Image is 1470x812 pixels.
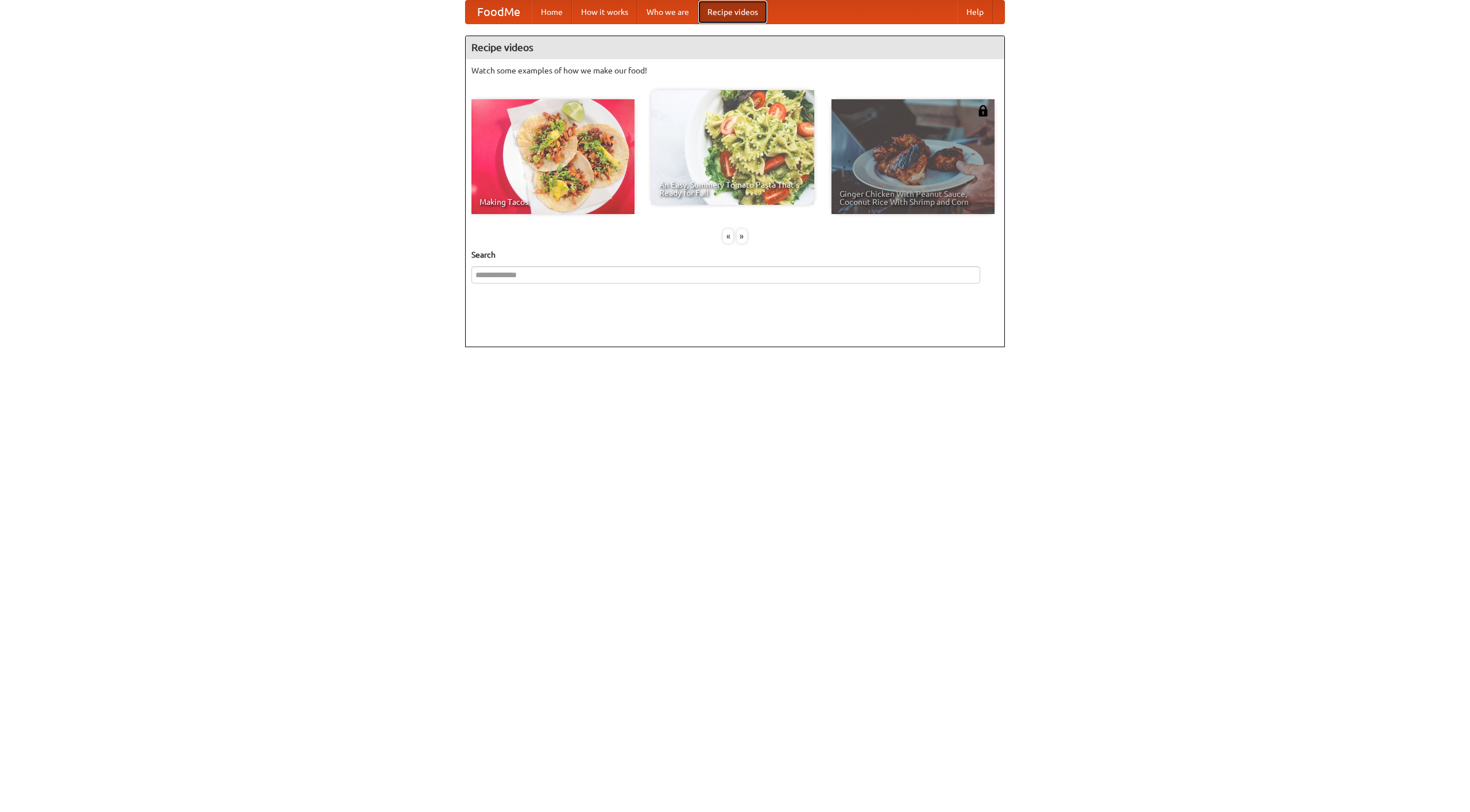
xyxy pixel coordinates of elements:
span: An Easy, Summery Tomato Pasta That's Ready for Fall [659,181,806,197]
a: Making Tacos [471,99,635,214]
a: An Easy, Summery Tomato Pasta That's Ready for Fall [651,90,814,205]
a: Help [957,1,993,24]
a: How it works [572,1,637,24]
a: FoodMe [466,1,532,24]
img: 483408.png [977,105,989,116]
div: » [737,229,747,243]
h5: Search [471,249,999,261]
p: Watch some examples of how we make our food! [471,65,999,76]
a: Home [532,1,572,24]
span: Making Tacos [479,198,626,206]
a: Recipe videos [698,1,767,24]
div: « [723,229,733,243]
a: Who we are [637,1,698,24]
h4: Recipe videos [466,36,1004,59]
